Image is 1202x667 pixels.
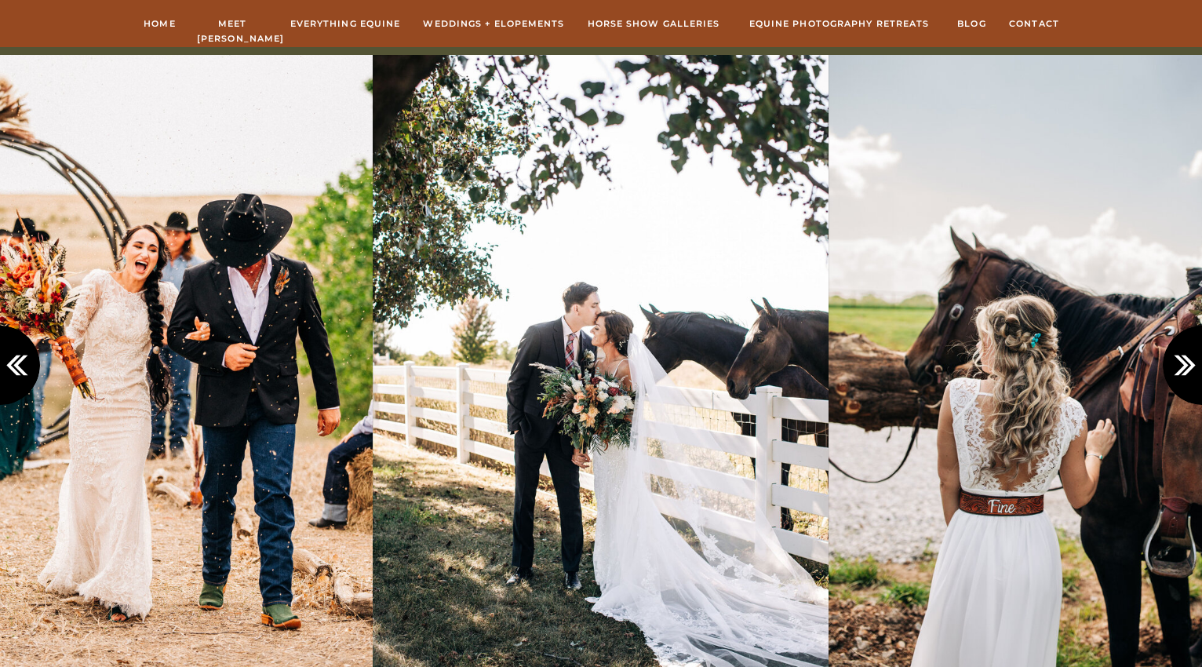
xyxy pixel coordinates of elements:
a: Everything Equine [288,16,402,31]
a: Home [143,16,177,31]
a: Contact [1008,16,1060,31]
a: Meet [PERSON_NAME] [197,16,268,31]
p: I am Currently booking weddings & Elopements for 2025 & 2026 Click here to reserve your date [306,15,885,48]
a: Equine Photography Retreats [743,16,935,31]
a: hORSE sHOW gALLERIES [585,16,723,31]
a: Blog [956,16,988,31]
a: Weddings + Elopements [423,16,565,31]
a: I am Currently booking weddings & Elopements for 2025 & 2026Click here to reserve your date [306,15,885,48]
